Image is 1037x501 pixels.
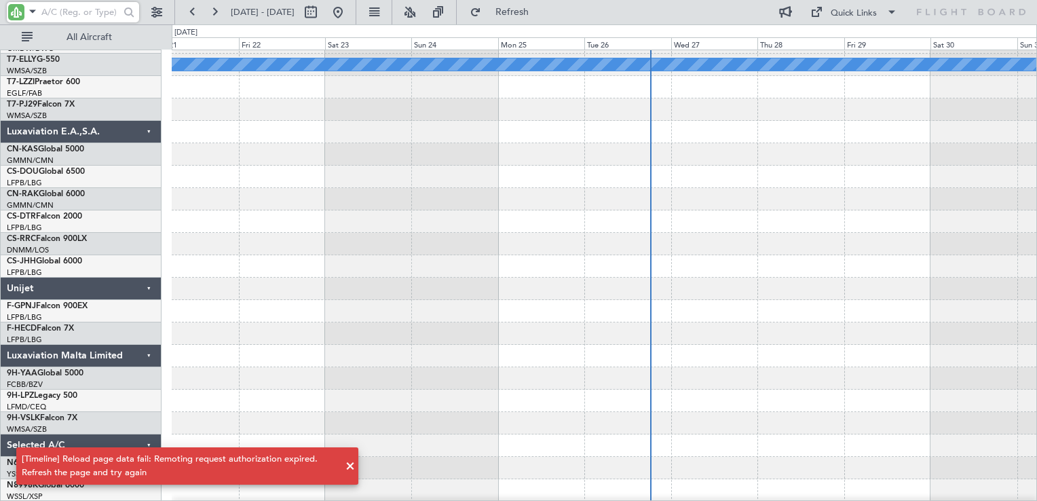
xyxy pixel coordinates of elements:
[41,2,119,22] input: A/C (Reg. or Type)
[7,267,42,278] a: LFPB/LBG
[498,37,584,50] div: Mon 25
[15,26,147,48] button: All Aircraft
[7,168,85,176] a: CS-DOUGlobal 6500
[7,168,39,176] span: CS-DOU
[7,312,42,322] a: LFPB/LBG
[7,335,42,345] a: LFPB/LBG
[7,302,36,310] span: F-GPNJ
[7,392,77,400] a: 9H-LPZLegacy 500
[7,155,54,166] a: GMMN/CMN
[7,212,82,221] a: CS-DTRFalcon 2000
[930,37,1017,50] div: Sat 30
[7,100,75,109] a: T7-PJ29Falcon 7X
[7,56,60,64] a: T7-ELLYG-550
[7,145,84,153] a: CN-KASGlobal 5000
[325,37,411,50] div: Sat 23
[7,66,47,76] a: WMSA/SZB
[7,414,40,422] span: 9H-VSLK
[7,145,38,153] span: CN-KAS
[844,37,930,50] div: Fri 29
[22,453,338,479] div: [Timeline] Reload page data fail: Remoting request authorization expired. Refresh the page and tr...
[7,190,85,198] a: CN-RAKGlobal 6000
[7,235,36,243] span: CS-RRC
[484,7,541,17] span: Refresh
[7,379,43,390] a: FCBB/BZV
[174,27,197,39] div: [DATE]
[464,1,545,23] button: Refresh
[804,1,904,23] button: Quick Links
[7,78,80,86] a: T7-LZZIPraetor 600
[7,100,37,109] span: T7-PJ29
[7,257,82,265] a: CS-JHHGlobal 6000
[7,369,37,377] span: 9H-YAA
[7,200,54,210] a: GMMN/CMN
[7,78,35,86] span: T7-LZZI
[7,190,39,198] span: CN-RAK
[7,302,88,310] a: F-GPNJFalcon 900EX
[7,257,36,265] span: CS-JHH
[7,88,42,98] a: EGLF/FAB
[7,324,37,333] span: F-HECD
[7,235,87,243] a: CS-RRCFalcon 900LX
[7,424,47,434] a: WMSA/SZB
[239,37,325,50] div: Fri 22
[7,324,74,333] a: F-HECDFalcon 7X
[231,6,295,18] span: [DATE] - [DATE]
[7,392,34,400] span: 9H-LPZ
[7,223,42,233] a: LFPB/LBG
[7,178,42,188] a: LFPB/LBG
[152,37,238,50] div: Thu 21
[671,37,757,50] div: Wed 27
[757,37,844,50] div: Thu 28
[831,7,877,20] div: Quick Links
[7,56,37,64] span: T7-ELLY
[7,245,49,255] a: DNMM/LOS
[7,111,47,121] a: WMSA/SZB
[35,33,143,42] span: All Aircraft
[7,369,83,377] a: 9H-YAAGlobal 5000
[411,37,497,50] div: Sun 24
[584,37,671,50] div: Tue 26
[7,414,77,422] a: 9H-VSLKFalcon 7X
[7,402,46,412] a: LFMD/CEQ
[7,212,36,221] span: CS-DTR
